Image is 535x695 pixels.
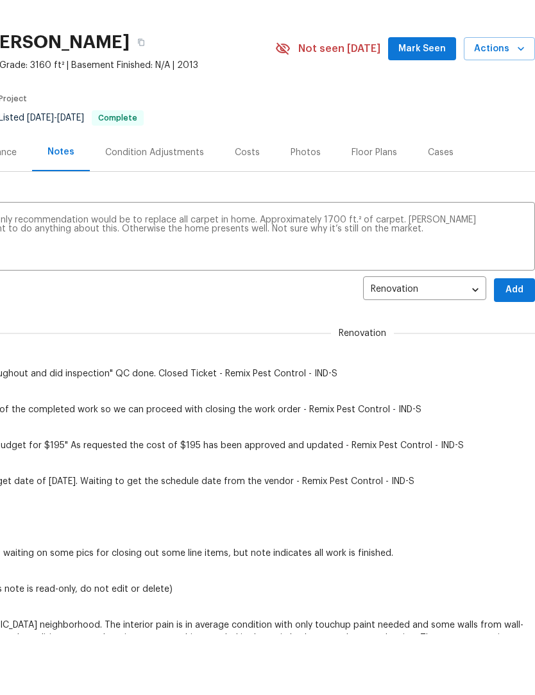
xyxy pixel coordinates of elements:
div: Notes [47,146,74,159]
span: Mark Seen [398,42,446,58]
span: Not seen [DATE] [298,43,380,56]
div: Floor Plans [352,147,397,160]
div: Renovation [363,275,486,306]
button: Add [494,279,535,303]
button: Copy Address [130,31,153,54]
div: Condition Adjustments [105,147,204,160]
span: Renovation [331,328,394,340]
span: Actions [474,42,525,58]
div: Costs [235,147,260,160]
span: [DATE] [27,114,54,123]
span: Complete [93,115,142,122]
span: - [27,114,84,123]
div: Cases [428,147,454,160]
button: Mark Seen [388,38,456,62]
span: [DATE] [57,114,84,123]
span: Add [504,283,525,299]
button: Actions [464,38,535,62]
div: Photos [291,147,321,160]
